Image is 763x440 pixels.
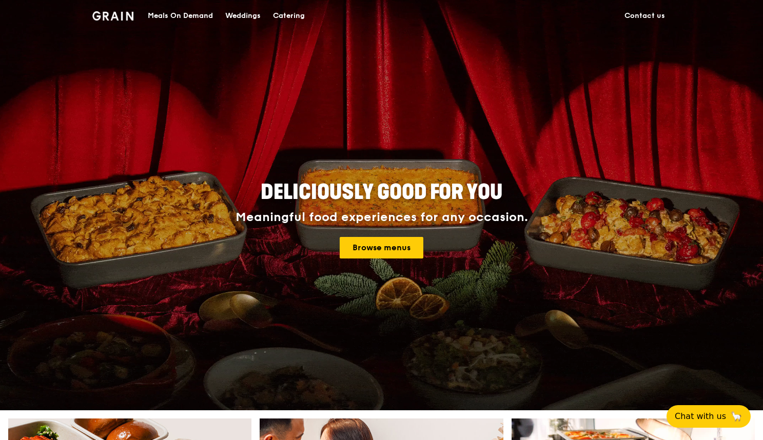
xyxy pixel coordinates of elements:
div: Meaningful food experiences for any occasion. [197,210,566,225]
a: Weddings [219,1,267,31]
div: Meals On Demand [148,1,213,31]
a: Catering [267,1,311,31]
div: Catering [273,1,305,31]
span: 🦙 [730,410,742,423]
div: Weddings [225,1,261,31]
span: Deliciously good for you [261,180,502,205]
a: Browse menus [340,237,423,258]
a: Contact us [618,1,671,31]
span: Chat with us [675,410,726,423]
img: Grain [92,11,134,21]
button: Chat with us🦙 [667,405,751,428]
